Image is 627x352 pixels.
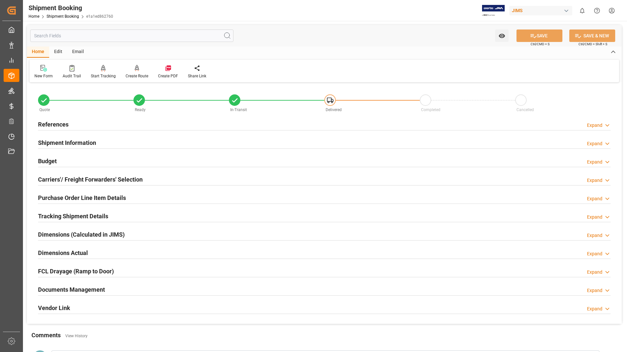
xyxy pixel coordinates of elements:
span: Completed [421,108,440,112]
h2: FCL Drayage (Ramp to Door) [38,267,114,276]
a: View History [65,334,88,338]
a: Home [29,14,39,19]
div: Expand [587,140,602,147]
h2: Carriers'/ Freight Forwarders' Selection [38,175,143,184]
div: JIMS [509,6,572,15]
a: Shipment Booking [47,14,79,19]
div: Email [67,47,89,58]
img: Exertis%20JAM%20-%20Email%20Logo.jpg_1722504956.jpg [482,5,505,16]
div: Shipment Booking [29,3,113,13]
div: New Form [34,73,53,79]
div: Expand [587,287,602,294]
span: Cancelled [516,108,534,112]
div: Edit [49,47,67,58]
div: Expand [587,305,602,312]
h2: Documents Management [38,285,105,294]
h2: Purchase Order Line Item Details [38,193,126,202]
div: Expand [587,232,602,239]
span: Quote [39,108,50,112]
h2: Dimensions Actual [38,248,88,257]
div: Start Tracking [91,73,116,79]
button: Help Center [590,3,604,18]
h2: Vendor Link [38,303,70,312]
h2: Dimensions (Calculated in JIMS) [38,230,125,239]
button: JIMS [509,4,575,17]
button: SAVE [516,29,562,42]
h2: Shipment Information [38,138,96,147]
div: Home [27,47,49,58]
span: In-Transit [230,108,247,112]
div: Share Link [188,73,206,79]
span: Ctrl/CMD + Shift + S [578,42,607,47]
h2: Budget [38,157,57,166]
div: Create Route [126,73,148,79]
span: Ready [135,108,146,112]
div: Audit Trail [63,73,81,79]
div: Expand [587,214,602,221]
h2: Tracking Shipment Details [38,212,108,221]
div: Expand [587,177,602,184]
h2: References [38,120,69,129]
div: Expand [587,250,602,257]
div: Expand [587,122,602,129]
div: Create PDF [158,73,178,79]
input: Search Fields [30,29,233,42]
span: Delivered [326,108,342,112]
button: SAVE & NEW [569,29,615,42]
div: Expand [587,159,602,166]
span: Ctrl/CMD + S [531,42,550,47]
button: show 0 new notifications [575,3,590,18]
h2: Comments [31,331,61,340]
div: Expand [587,269,602,276]
button: open menu [495,29,509,42]
div: Expand [587,195,602,202]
